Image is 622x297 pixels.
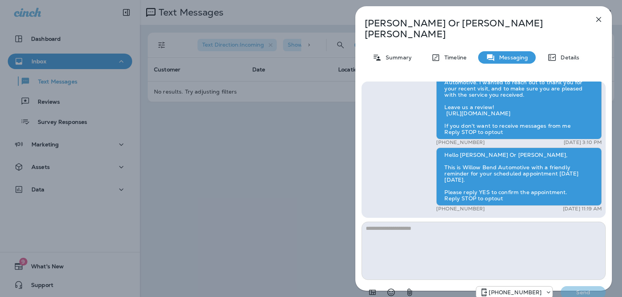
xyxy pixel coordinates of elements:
[489,289,542,295] p: [PHONE_NUMBER]
[476,288,552,297] div: +1 (813) 497-4455
[436,63,602,139] div: Hello [PERSON_NAME] Or [PERSON_NAME], Hope all is well! This is [PERSON_NAME] from Willow Bend Au...
[557,54,579,61] p: Details
[495,54,528,61] p: Messaging
[436,148,602,206] div: Hello [PERSON_NAME] Or [PERSON_NAME], This is Willow Bend Automotive with a friendly reminder for...
[382,54,412,61] p: Summary
[365,18,577,40] p: [PERSON_NAME] Or [PERSON_NAME] [PERSON_NAME]
[436,139,485,146] p: [PHONE_NUMBER]
[436,206,485,212] p: [PHONE_NUMBER]
[563,206,602,212] p: [DATE] 11:19 AM
[440,54,466,61] p: Timeline
[564,139,602,146] p: [DATE] 3:10 PM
